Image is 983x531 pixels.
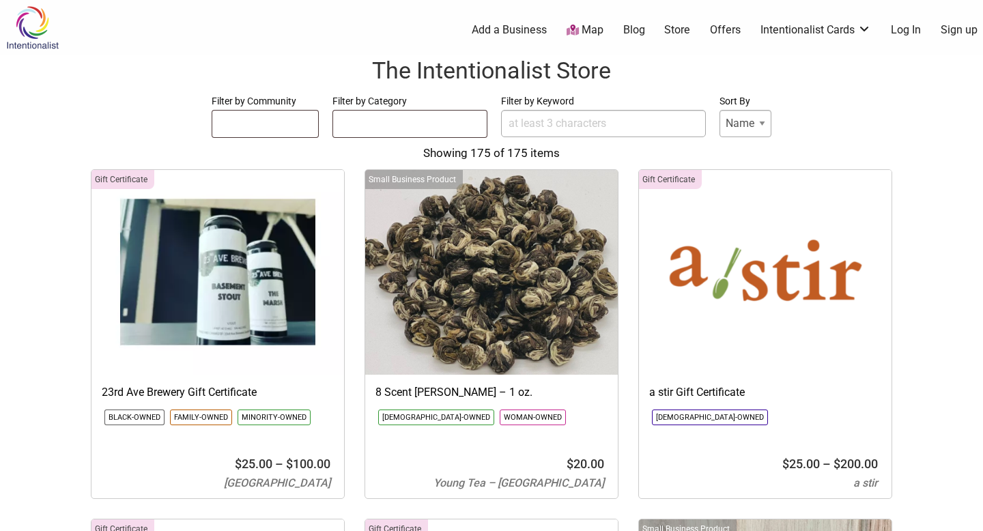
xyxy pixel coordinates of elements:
[14,55,969,87] h1: The Intentionalist Store
[720,93,771,110] label: Sort By
[365,170,618,375] img: Young Tea 8 Scent Jasmine Green Pearl
[91,170,154,189] div: Click to show only this category
[664,23,690,38] a: Store
[652,410,768,425] li: Click to show only this community
[500,410,566,425] li: Click to show only this community
[14,145,969,162] div: Showing 175 of 175 items
[170,410,232,425] li: Click to show only this community
[567,457,573,471] span: $
[623,23,645,38] a: Blog
[853,476,878,489] span: a stir
[102,385,334,400] h3: 23rd Ave Brewery Gift Certificate
[501,110,706,137] input: at least 3 characters
[378,410,494,425] li: Click to show only this community
[286,457,330,471] bdi: 100.00
[235,457,242,471] span: $
[710,23,741,38] a: Offers
[275,457,283,471] span: –
[235,457,272,471] bdi: 25.00
[782,457,789,471] span: $
[375,385,608,400] h3: 8 Scent [PERSON_NAME] – 1 oz.
[941,23,978,38] a: Sign up
[472,23,547,38] a: Add a Business
[332,93,487,110] label: Filter by Category
[212,93,319,110] label: Filter by Community
[834,457,840,471] span: $
[286,457,293,471] span: $
[567,23,603,38] a: Map
[823,457,831,471] span: –
[501,93,706,110] label: Filter by Keyword
[567,457,604,471] bdi: 20.00
[639,170,702,189] div: Click to show only this category
[760,23,871,38] a: Intentionalist Cards
[649,385,881,400] h3: a stir Gift Certificate
[365,170,463,189] div: Click to show only this category
[782,457,820,471] bdi: 25.00
[104,410,165,425] li: Click to show only this community
[834,457,878,471] bdi: 200.00
[238,410,311,425] li: Click to show only this community
[433,476,604,489] span: Young Tea – [GEOGRAPHIC_DATA]
[224,476,330,489] span: [GEOGRAPHIC_DATA]
[891,23,921,38] a: Log In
